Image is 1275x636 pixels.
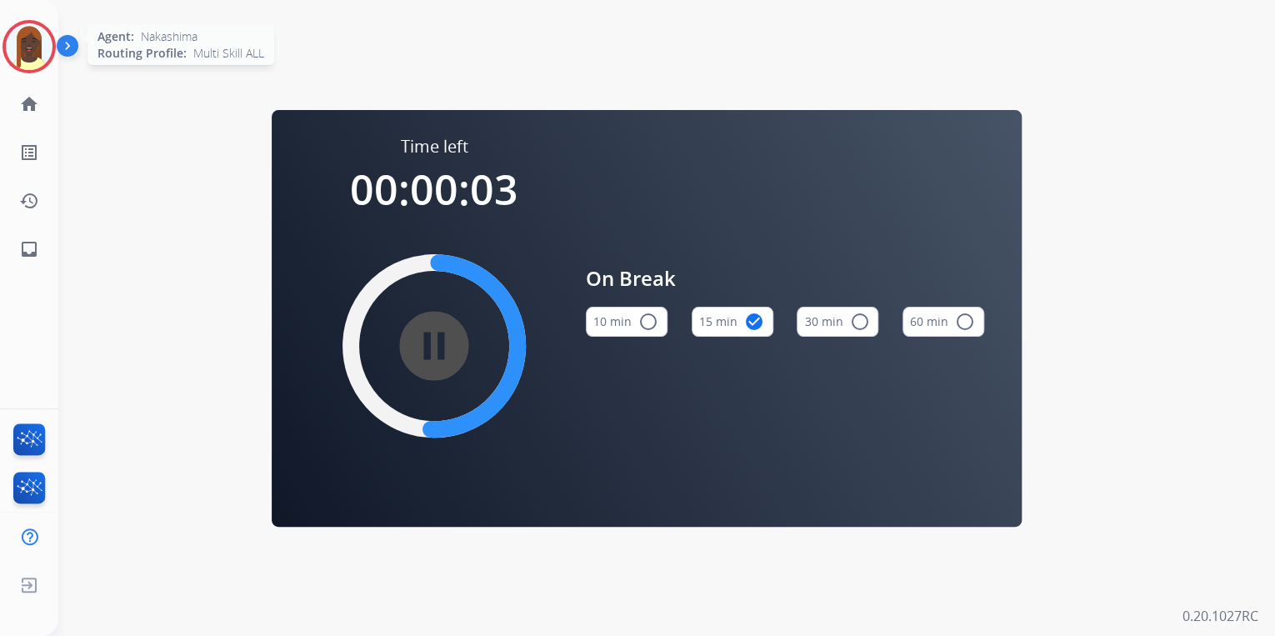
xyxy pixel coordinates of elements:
[1182,606,1258,626] p: 0.20.1027RC
[350,161,518,218] span: 00:00:03
[638,312,658,332] mat-icon: radio_button_unchecked
[193,45,264,62] span: Multi Skill ALL
[692,307,773,337] button: 15 min
[955,312,975,332] mat-icon: radio_button_unchecked
[141,28,197,45] span: Nakashima
[744,312,764,332] mat-icon: check_circle
[19,239,39,259] mat-icon: inbox
[401,135,468,158] span: Time left
[19,94,39,114] mat-icon: home
[424,336,444,356] mat-icon: pause_circle_filled
[6,23,52,70] img: avatar
[97,45,187,62] span: Routing Profile:
[19,143,39,163] mat-icon: list_alt
[19,191,39,211] mat-icon: history
[586,307,667,337] button: 10 min
[797,307,878,337] button: 30 min
[586,263,984,293] span: On Break
[849,312,869,332] mat-icon: radio_button_unchecked
[902,307,984,337] button: 60 min
[97,28,134,45] span: Agent:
